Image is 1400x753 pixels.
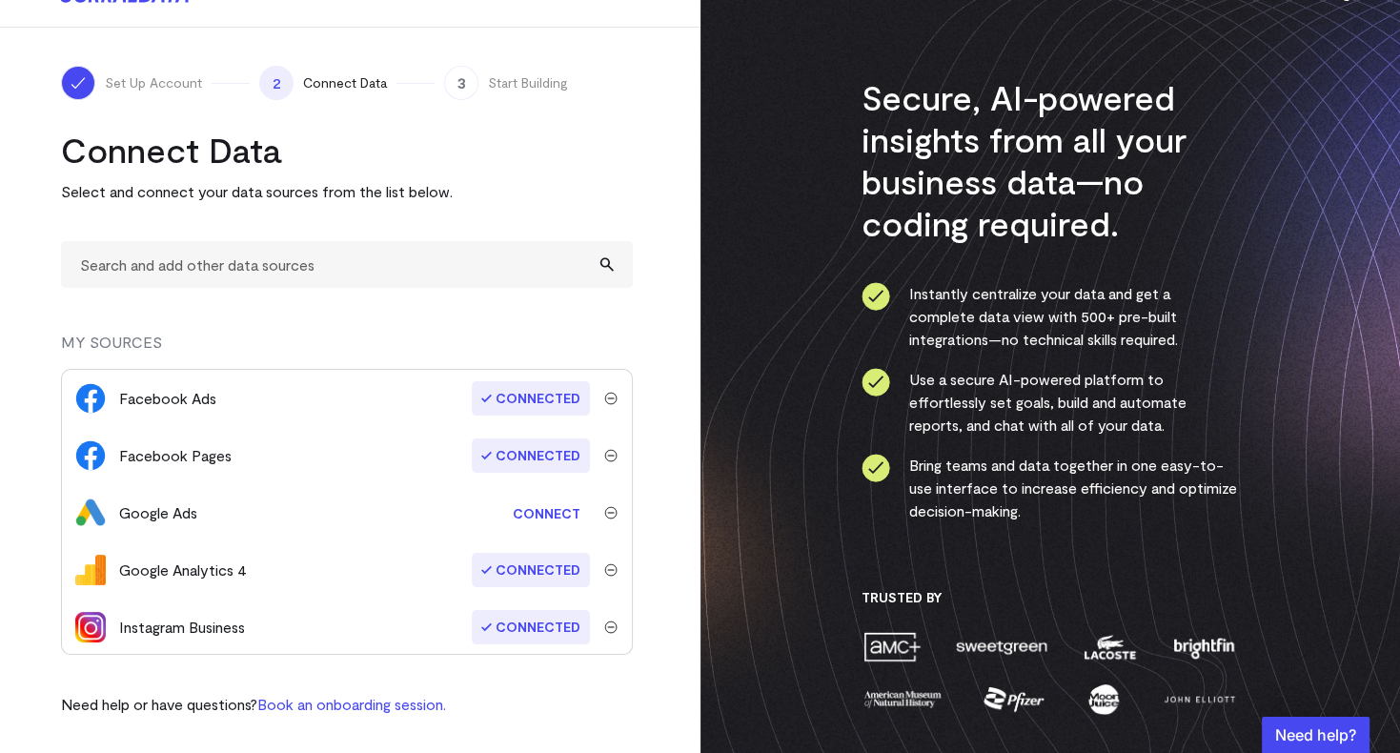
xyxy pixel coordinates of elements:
h3: Trusted By [862,589,1238,606]
img: ico-check-circle-4b19435c.svg [862,368,890,397]
div: MY SOURCES [61,331,633,369]
img: amnh-5afada46.png [862,682,943,716]
img: facebook_pages-56946ca1.svg [75,440,106,471]
img: trash-40e54a27.svg [604,563,618,577]
span: 2 [259,66,294,100]
img: trash-40e54a27.svg [604,392,618,405]
img: brightfin-a251e171.png [1169,630,1238,663]
img: lacoste-7a6b0538.png [1082,630,1138,663]
input: Search and add other data sources [61,241,633,288]
img: ico-check-circle-4b19435c.svg [862,282,890,311]
img: trash-40e54a27.svg [604,506,618,519]
div: Facebook Pages [119,444,232,467]
li: Use a secure AI-powered platform to effortlessly set goals, build and automate reports, and chat ... [862,368,1238,437]
img: google_analytics_4-4ee20295.svg [75,555,106,585]
img: instagram_business-39503cfc.png [75,612,106,642]
span: Connected [472,438,590,473]
img: trash-40e54a27.svg [604,449,618,462]
span: Connect Data [303,73,387,92]
img: trash-40e54a27.svg [604,621,618,634]
p: Need help or have questions? [61,693,446,716]
span: Connected [472,381,590,416]
li: Instantly centralize your data and get a complete data view with 500+ pre-built integrations—no t... [862,282,1238,351]
h2: Connect Data [61,129,633,171]
span: Start Building [488,73,568,92]
p: Select and connect your data sources from the list below. [61,180,633,203]
h3: Secure, AI-powered insights from all your business data—no coding required. [862,76,1238,244]
span: Connected [472,553,590,587]
span: Set Up Account [105,73,202,92]
img: pfizer-e137f5fc.png [982,682,1047,716]
img: google_ads-c8121f33.png [75,498,106,528]
img: ico-check-circle-4b19435c.svg [862,454,890,482]
img: facebook_ads-56946ca1.svg [75,383,106,414]
div: Google Ads [119,501,197,524]
img: sweetgreen-1d1fb32c.png [954,630,1049,663]
a: Book an onboarding session. [257,695,446,713]
div: Facebook Ads [119,387,216,410]
li: Bring teams and data together in one easy-to-use interface to increase efficiency and optimize de... [862,454,1238,522]
img: ico-check-white-5ff98cb1.svg [69,73,88,92]
img: amc-0b11a8f1.png [862,630,923,663]
div: Google Analytics 4 [119,559,247,581]
a: Connect [503,496,590,531]
span: 3 [444,66,478,100]
img: john-elliott-25751c40.png [1161,682,1238,716]
span: Connected [472,610,590,644]
div: Instagram Business [119,616,245,639]
img: moon-juice-c312e729.png [1085,682,1123,716]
